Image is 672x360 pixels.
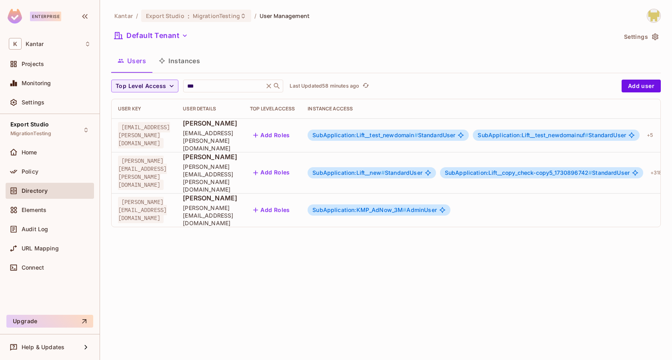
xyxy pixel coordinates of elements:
button: Upgrade [6,315,93,328]
span: # [588,169,592,176]
button: Add Roles [250,204,293,216]
span: the active workspace [114,12,133,20]
span: Top Level Access [116,81,166,91]
span: StandardUser [312,170,422,176]
span: : [187,13,190,19]
span: # [414,132,418,138]
span: Click to refresh data [359,81,370,91]
span: Elements [22,207,46,213]
div: User Details [183,106,237,112]
span: SubApplication:Lift__copy_check-copy5_1730896742 [445,169,592,176]
button: Default Tenant [111,29,191,42]
span: # [381,169,385,176]
li: / [254,12,256,20]
span: [PERSON_NAME][EMAIL_ADDRESS][PERSON_NAME][DOMAIN_NAME] [118,156,167,190]
span: MigrationTesting [193,12,240,20]
span: SubApplication:KMP_AdNow_3M [312,206,406,213]
button: Users [111,51,152,71]
span: Directory [22,188,48,194]
button: Top Level Access [111,80,178,92]
button: Instances [152,51,206,71]
span: SubApplication:Lift__new [312,169,385,176]
span: Export Studio [10,121,49,128]
span: AdminUser [312,207,437,213]
span: Workspace: Kantar [26,41,44,47]
div: Top Level Access [250,106,295,112]
button: Settings [621,30,661,43]
button: Add user [622,80,661,92]
img: SReyMgAAAABJRU5ErkJggg== [8,9,22,24]
span: Policy [22,168,38,175]
span: Monitoring [22,80,51,86]
span: [PERSON_NAME] [183,119,237,128]
span: # [403,206,406,213]
span: [PERSON_NAME] [183,152,237,161]
span: [PERSON_NAME][EMAIL_ADDRESS][DOMAIN_NAME] [183,204,237,227]
span: Help & Updates [22,344,64,350]
button: Add Roles [250,166,293,179]
div: Instance Access [308,106,665,112]
span: Export Studio [146,12,184,20]
button: refresh [361,81,370,91]
div: + 5 [644,129,656,142]
span: User Management [260,12,310,20]
span: K [9,38,22,50]
span: [PERSON_NAME] [183,194,237,202]
span: Connect [22,264,44,271]
span: [PERSON_NAME][EMAIL_ADDRESS][PERSON_NAME][DOMAIN_NAME] [183,163,237,193]
div: + 318 [647,166,666,179]
span: refresh [362,82,369,90]
span: URL Mapping [22,245,59,252]
span: [EMAIL_ADDRESS][PERSON_NAME][DOMAIN_NAME] [118,122,170,148]
p: Last Updated 58 minutes ago [290,83,359,89]
span: [EMAIL_ADDRESS][PERSON_NAME][DOMAIN_NAME] [183,129,237,152]
span: StandardUser [312,132,455,138]
span: Audit Log [22,226,48,232]
span: SubApplication:Lift__test_newdomainuf [478,132,588,138]
span: StandardUser [445,170,630,176]
span: SubApplication:Lift__test_newdomain [312,132,418,138]
span: Settings [22,99,44,106]
span: Home [22,149,37,156]
li: / [136,12,138,20]
span: StandardUser [478,132,626,138]
button: Add Roles [250,129,293,142]
div: Enterprise [30,12,61,21]
span: [PERSON_NAME][EMAIL_ADDRESS][DOMAIN_NAME] [118,197,167,223]
span: # [585,132,588,138]
img: Girishankar.VP@kantar.com [647,9,660,22]
div: User Key [118,106,170,112]
span: MigrationTesting [10,130,51,137]
span: Projects [22,61,44,67]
